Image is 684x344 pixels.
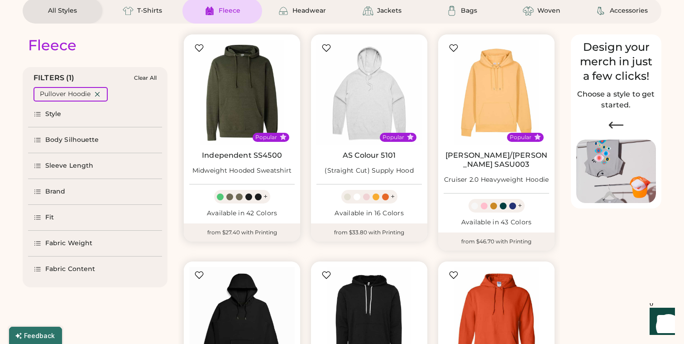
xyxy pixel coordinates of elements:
[192,166,292,175] div: Midweight Hooded Sweatshirt
[523,5,534,16] img: Woven Icon
[184,223,300,242] div: from $27.40 with Printing
[123,5,134,16] img: T-Shirts Icon
[510,134,531,141] div: Popular
[391,192,395,202] div: +
[576,89,656,111] h2: Choose a style to get started.
[45,265,95,274] div: Fabric Content
[292,6,326,15] div: Headwear
[48,6,77,15] div: All Styles
[444,218,549,227] div: Available in 43 Colors
[438,233,555,251] div: from $46.70 with Printing
[45,110,62,119] div: Style
[45,239,92,248] div: Fabric Weight
[134,75,157,81] div: Clear All
[189,209,295,218] div: Available in 42 Colors
[518,201,522,211] div: +
[316,209,422,218] div: Available in 16 Colors
[28,36,77,54] div: Fleece
[278,5,289,16] img: Headwear Icon
[263,192,268,202] div: +
[45,187,66,196] div: Brand
[576,140,656,203] img: Image of Lisa Congdon Eye Print on T-Shirt and Hat
[40,90,91,99] div: Pullover Hoodie
[444,40,549,145] img: Stanley/Stella SASU003 Cruiser 2.0 Heavyweight Hoodie
[444,151,549,169] a: [PERSON_NAME]/[PERSON_NAME] SASU003
[343,151,396,160] a: AS Colour 5101
[325,166,414,175] div: (Straight Cut) Supply Hood
[202,151,282,160] a: Independent SS4500
[316,40,422,145] img: AS Colour 5101 (Straight Cut) Supply Hood
[363,5,373,16] img: Jackets Icon
[255,134,277,141] div: Popular
[311,223,427,242] div: from $33.80 with Printing
[377,6,402,15] div: Jackets
[189,40,295,145] img: Independent Trading Co. SS4500 Midweight Hooded Sweatshirt
[534,134,541,141] button: Popular Style
[45,136,99,145] div: Body Silhouette
[280,134,287,141] button: Popular Style
[219,6,240,15] div: Fleece
[444,175,549,184] div: Cruiser 2.0 Heavyweight Hoodie
[610,6,648,15] div: Accessories
[137,6,162,15] div: T-Shirts
[45,161,93,170] div: Sleeve Length
[45,213,54,222] div: Fit
[204,5,215,16] img: Fleece Icon
[446,5,457,16] img: Bags Icon
[576,40,656,83] div: Design your merch in just a few clicks!
[641,303,680,342] iframe: Front Chat
[383,134,404,141] div: Popular
[407,134,414,141] button: Popular Style
[595,5,606,16] img: Accessories Icon
[33,73,75,83] div: FILTERS (1)
[537,6,560,15] div: Woven
[461,6,477,15] div: Bags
